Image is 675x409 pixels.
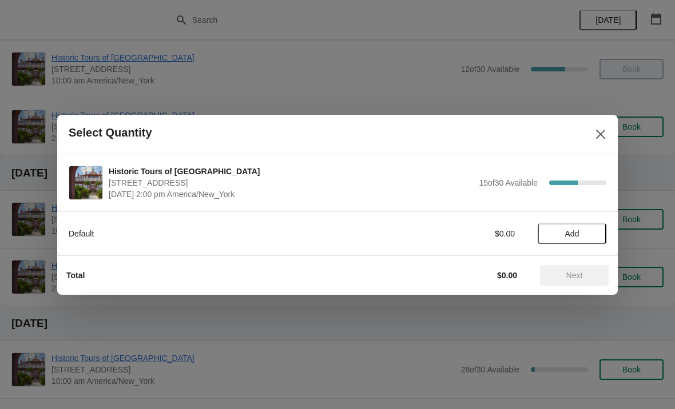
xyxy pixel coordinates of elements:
span: Historic Tours of [GEOGRAPHIC_DATA] [109,166,473,177]
strong: Total [66,271,85,280]
div: $0.00 [409,228,515,239]
span: Add [565,229,579,238]
span: [STREET_ADDRESS] [109,177,473,189]
span: 15 of 30 Available [479,178,538,187]
button: Close [590,124,611,145]
strong: $0.00 [497,271,517,280]
h2: Select Quantity [69,126,152,139]
img: Historic Tours of Flagler College | 74 King Street, St. Augustine, FL, USA | October 14 | 2:00 pm... [69,166,102,199]
button: Add [538,223,606,244]
span: [DATE] 2:00 pm America/New_York [109,189,473,200]
div: Default [69,228,386,239]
